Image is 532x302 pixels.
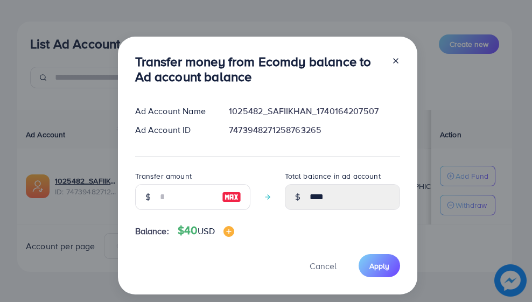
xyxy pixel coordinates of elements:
div: Ad Account Name [127,105,221,117]
h3: Transfer money from Ecomdy balance to Ad account balance [135,54,383,85]
span: Cancel [310,260,337,272]
img: image [223,226,234,237]
label: Total balance in ad account [285,171,381,181]
span: Balance: [135,225,169,237]
button: Cancel [296,254,350,277]
div: Ad Account ID [127,124,221,136]
div: 7473948271258763265 [220,124,408,136]
span: USD [198,225,214,237]
label: Transfer amount [135,171,192,181]
h4: $40 [178,224,234,237]
div: 1025482_SAFIIKHAN_1740164207507 [220,105,408,117]
button: Apply [359,254,400,277]
img: image [222,191,241,203]
span: Apply [369,261,389,271]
